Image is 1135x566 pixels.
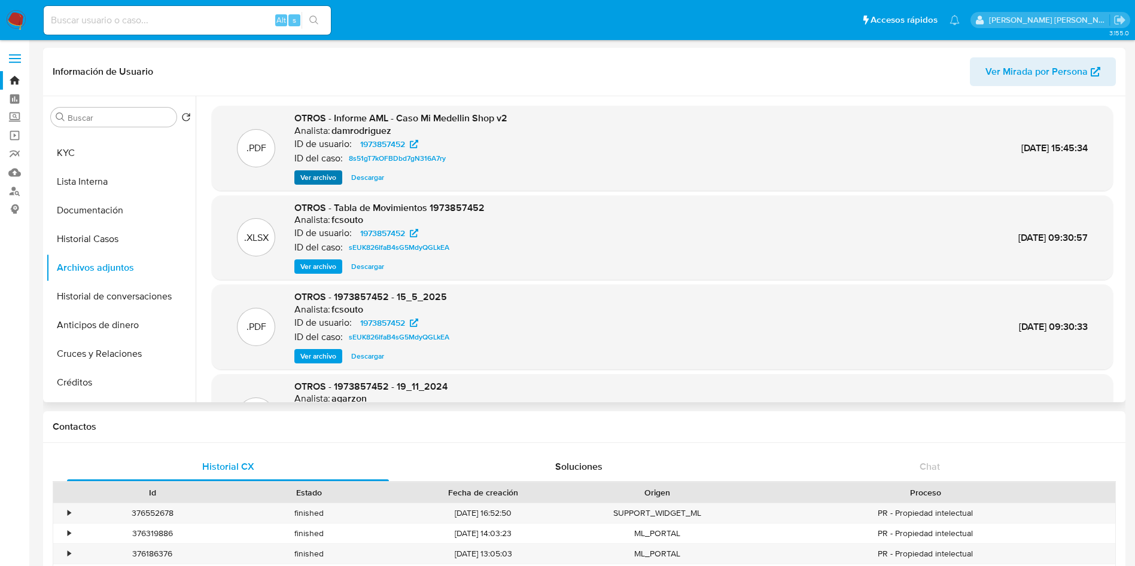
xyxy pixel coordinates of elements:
[388,544,579,564] div: [DATE] 13:05:03
[744,487,1107,498] div: Proceso
[294,201,485,215] span: OTROS - Tabla de Movimientos 1973857452
[351,172,384,183] span: Descargar
[294,152,343,164] p: ID del caso:
[349,330,449,344] span: sEUK826IfaB4sG5MdyQGLkEA
[920,460,940,473] span: Chat
[736,524,1115,543] div: PR - Propiedad intelectual
[353,226,425,240] a: 1973857452
[555,460,603,473] span: Soluciones
[68,507,71,519] div: •
[345,259,390,274] button: Descargar
[294,214,330,226] p: Analista:
[294,241,343,253] p: ID del caso:
[396,487,571,498] div: Fecha de creación
[294,138,352,150] p: ID de usuario:
[360,316,405,330] span: 1973857452
[388,503,579,523] div: [DATE] 16:52:50
[302,12,326,29] button: search-icon
[294,259,342,274] button: Ver archivo
[53,421,1116,433] h1: Contactos
[247,142,266,155] p: .PDF
[53,66,153,78] h1: Información de Usuario
[353,137,425,151] a: 1973857452
[276,14,286,26] span: Alt
[1019,320,1088,334] span: [DATE] 09:30:33
[344,330,454,344] a: sEUK826IfaB4sG5MdyQGLkEA
[970,57,1116,86] button: Ver Mirada por Persona
[345,170,390,185] button: Descargar
[360,226,405,240] span: 1973857452
[349,151,446,166] span: 8s51gT7kOFBDbd7gN316A7ry
[239,487,379,498] div: Estado
[300,350,336,362] span: Ver archivo
[44,13,331,28] input: Buscar usuario o caso...
[202,460,254,473] span: Historial CX
[231,544,388,564] div: finished
[349,240,449,255] span: sEUK826IfaB4sG5MdyQGLkEA
[351,350,384,362] span: Descargar
[579,544,736,564] div: ML_PORTAL
[46,368,196,397] button: Créditos
[388,524,579,543] div: [DATE] 14:03:23
[294,380,448,393] span: OTROS - 1973857452 - 19_11_2024
[74,503,231,523] div: 376552678
[46,167,196,196] button: Lista Interna
[294,111,507,125] span: OTROS - Informe AML - Caso Mi Medellin Shop v2
[231,524,388,543] div: finished
[74,524,231,543] div: 376319886
[294,125,330,137] p: Analista:
[294,331,343,343] p: ID del caso:
[293,14,296,26] span: s
[56,112,65,122] button: Buscar
[950,15,960,25] a: Notificaciones
[181,112,191,126] button: Volver al orden por defecto
[294,304,330,316] p: Analista:
[46,225,196,253] button: Historial Casos
[331,125,391,137] h6: damrodriguez
[1018,231,1088,244] span: [DATE] 09:30:57
[294,227,352,239] p: ID de usuario:
[294,317,352,329] p: ID de usuario:
[736,544,1115,564] div: PR - Propiedad intelectual
[1021,141,1088,155] span: [DATE] 15:45:34
[68,528,71,539] div: •
[46,339,196,368] button: Cruces y Relaciones
[300,261,336,273] span: Ver archivo
[344,151,451,166] a: 8s51gT7kOFBDbd7gN316A7ry
[294,170,342,185] button: Ver archivo
[68,548,71,559] div: •
[83,487,223,498] div: Id
[247,320,266,334] p: .PDF
[985,57,1088,86] span: Ver Mirada por Persona
[871,14,938,26] span: Accesos rápidos
[331,214,363,226] h6: fcsouto
[331,393,367,405] h6: agarzon
[579,524,736,543] div: ML_PORTAL
[294,290,447,304] span: OTROS - 1973857452 - 15_5_2025
[244,231,269,244] p: .XLSX
[588,487,728,498] div: Origen
[46,282,196,311] button: Historial de conversaciones
[294,393,330,405] p: Analista:
[74,544,231,564] div: 376186376
[351,261,384,273] span: Descargar
[46,311,196,339] button: Anticipos de dinero
[579,503,736,523] div: SUPPORT_WIDGET_ML
[331,304,363,316] h6: fcsouto
[353,316,425,330] a: 1973857452
[68,112,172,123] input: Buscar
[360,137,405,151] span: 1973857452
[344,240,454,255] a: sEUK826IfaB4sG5MdyQGLkEA
[46,253,196,282] button: Archivos adjuntos
[46,397,196,426] button: Cuentas Bancarias
[300,172,336,183] span: Ver archivo
[1113,14,1126,26] a: Salir
[231,503,388,523] div: finished
[736,503,1115,523] div: PR - Propiedad intelectual
[46,196,196,225] button: Documentación
[294,349,342,363] button: Ver archivo
[46,139,196,167] button: KYC
[989,14,1110,26] p: david.marinmartinez@mercadolibre.com.co
[345,349,390,363] button: Descargar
